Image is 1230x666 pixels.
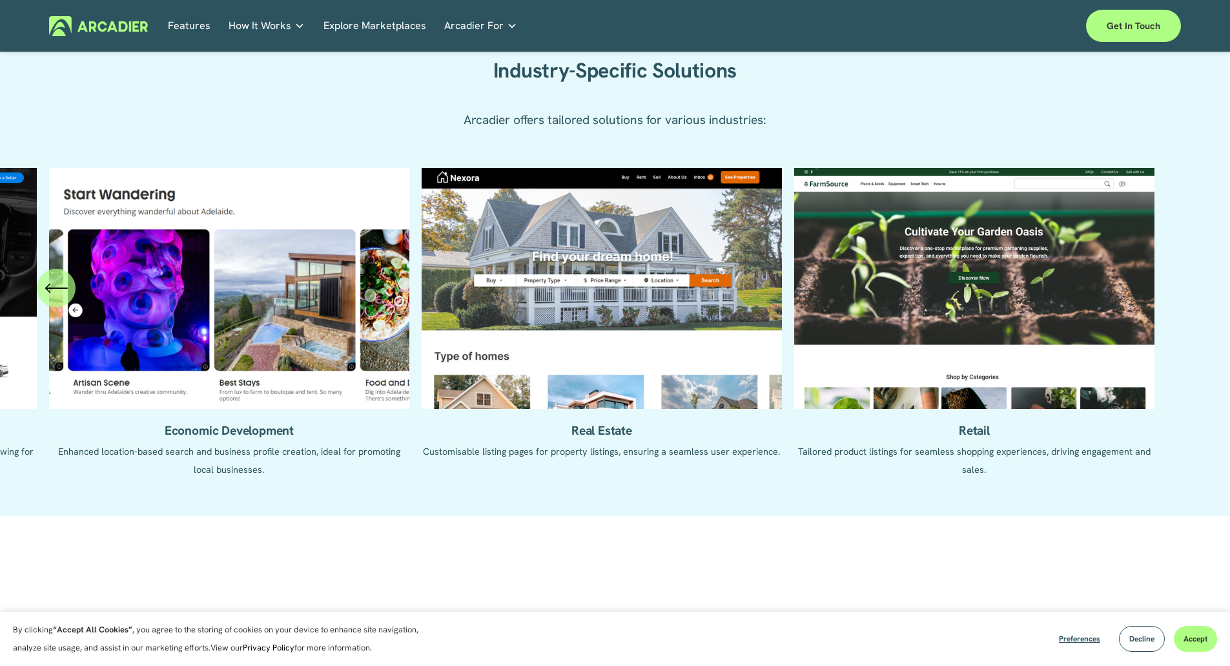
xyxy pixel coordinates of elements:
a: Features [168,16,210,36]
iframe: Chat Widget [1165,604,1230,666]
img: Arcadier [49,16,148,36]
a: Get in touch [1086,10,1181,42]
span: Arcadier offers tailored solutions for various industries: [464,112,766,128]
h2: Industry-Specific Solutions [434,58,796,84]
span: Preferences [1059,634,1100,644]
button: Decline [1119,626,1165,652]
button: Previous [37,269,76,307]
a: folder dropdown [444,16,517,36]
span: How It Works [229,17,291,35]
a: Explore Marketplaces [323,16,426,36]
a: Privacy Policy [243,642,294,653]
a: folder dropdown [229,16,305,36]
strong: “Accept All Cookies” [53,624,132,635]
button: Preferences [1049,626,1110,652]
span: Arcadier For [444,17,504,35]
p: By clicking , you agree to the storing of cookies on your device to enhance site navigation, anal... [13,621,433,657]
span: Decline [1129,634,1154,644]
